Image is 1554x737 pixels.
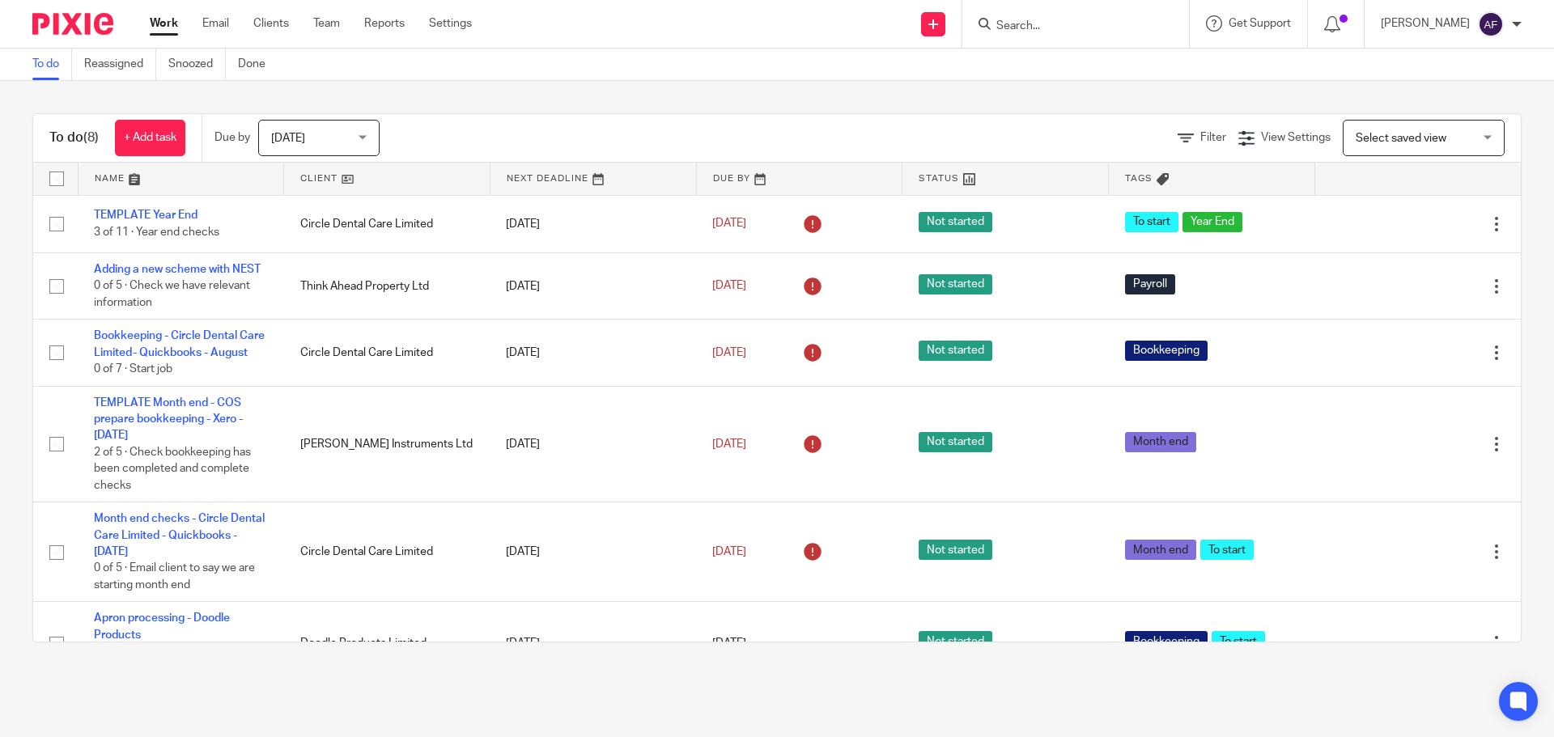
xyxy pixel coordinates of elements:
[1229,18,1291,29] span: Get Support
[1200,540,1254,560] span: To start
[83,131,99,144] span: (8)
[284,602,490,685] td: Doodle Products Limited
[32,13,113,35] img: Pixie
[490,252,696,319] td: [DATE]
[490,195,696,252] td: [DATE]
[490,320,696,386] td: [DATE]
[919,631,992,651] span: Not started
[284,252,490,319] td: Think Ahead Property Ltd
[284,320,490,386] td: Circle Dental Care Limited
[712,438,746,450] span: [DATE]
[94,397,243,442] a: TEMPLATE Month end - COS prepare bookkeeping - Xero - [DATE]
[1261,132,1331,143] span: View Settings
[94,447,251,491] span: 2 of 5 · Check bookkeeping has been completed and complete checks
[712,546,746,557] span: [DATE]
[238,49,278,80] a: Done
[94,513,265,557] a: Month end checks - Circle Dental Care Limited - Quickbooks - [DATE]
[1125,341,1208,361] span: Bookkeeping
[202,15,229,32] a: Email
[490,602,696,685] td: [DATE]
[1182,212,1242,232] span: Year End
[32,49,72,80] a: To do
[94,330,265,358] a: Bookkeeping - Circle Dental Care Limited- Quickbooks - August
[150,15,178,32] a: Work
[490,502,696,602] td: [DATE]
[94,227,219,238] span: 3 of 11 · Year end checks
[712,637,746,649] span: [DATE]
[1125,174,1153,183] span: Tags
[919,274,992,294] span: Not started
[712,218,746,230] span: [DATE]
[284,195,490,252] td: Circle Dental Care Limited
[712,347,746,358] span: [DATE]
[49,129,99,146] h1: To do
[168,49,226,80] a: Snoozed
[1356,133,1446,144] span: Select saved view
[84,49,156,80] a: Reassigned
[712,280,746,291] span: [DATE]
[284,386,490,502] td: [PERSON_NAME] Instruments Ltd
[919,212,992,232] span: Not started
[284,502,490,602] td: Circle Dental Care Limited
[1212,631,1265,651] span: To start
[94,210,197,221] a: TEMPLATE Year End
[94,264,261,275] a: Adding a new scheme with NEST
[919,540,992,560] span: Not started
[115,120,185,156] a: + Add task
[429,15,472,32] a: Settings
[94,612,230,640] a: Apron processing - Doodle Products
[919,432,992,452] span: Not started
[1478,11,1504,37] img: svg%3E
[919,341,992,361] span: Not started
[490,386,696,502] td: [DATE]
[1125,432,1196,452] span: Month end
[94,363,172,375] span: 0 of 7 · Start job
[253,15,289,32] a: Clients
[995,19,1140,34] input: Search
[1381,15,1470,32] p: [PERSON_NAME]
[1125,540,1196,560] span: Month end
[214,129,250,146] p: Due by
[364,15,405,32] a: Reports
[94,562,255,591] span: 0 of 5 · Email client to say we are starting month end
[313,15,340,32] a: Team
[1125,274,1175,294] span: Payroll
[271,133,305,144] span: [DATE]
[1125,631,1208,651] span: Bookkeeping
[94,281,250,309] span: 0 of 5 · Check we have relevant information
[1200,132,1226,143] span: Filter
[1125,212,1178,232] span: To start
